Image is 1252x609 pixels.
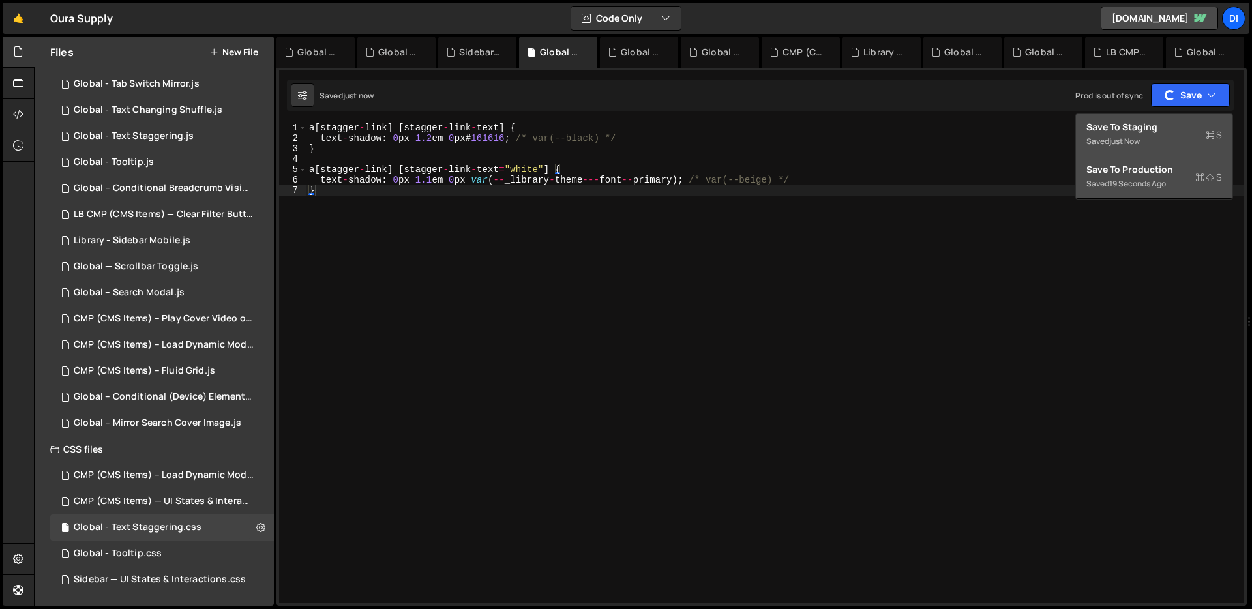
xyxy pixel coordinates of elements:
div: Global - Copy To Clipboard.js [1187,46,1229,59]
div: 14937/38901.js [50,306,278,332]
div: 14937/43533.css [50,488,278,514]
div: 3 [279,143,306,154]
h2: Files [50,45,74,59]
button: Save to ProductionS Saved19 seconds ago [1076,156,1232,199]
div: CMP (CMS Page) - Rich Text Highlight Pill.js [782,46,824,59]
div: 14937/38911.js [50,410,274,436]
div: Global - Tab Switch Mirror.js [378,46,420,59]
div: 14937/38909.css [50,462,278,488]
div: just now [343,90,374,101]
div: LB CMP (CMS Items) — Clear Filter Buttons.js [1106,46,1148,59]
div: Global - Text Staggering.css [74,522,201,533]
div: Global - Text Changing Shuffle.js [50,97,274,123]
div: Global - Tab Switch Mirror.js [74,78,200,90]
div: LB CMP (CMS Items) — Clear Filter Buttons.js [74,209,254,220]
div: 14937/44593.js [50,228,274,254]
div: Save to Production [1086,163,1222,176]
div: Library - Sidebar Mobile.js [863,46,905,59]
div: 14937/39947.js [50,254,274,280]
div: 14937/38913.js [50,280,274,306]
div: Saved [1086,134,1222,149]
div: 14937/44563.css [50,541,274,567]
div: 19 seconds ago [1109,178,1166,189]
div: 14937/44562.js [50,149,274,175]
div: 14937/44975.js [50,71,274,97]
div: 7 [279,185,306,196]
div: 14937/38918.js [50,358,274,384]
div: CMP (CMS Items) – Fluid Grid.js [74,365,215,377]
button: Code Only [571,7,681,30]
div: Global - Notification Toasters.js [1025,46,1067,59]
div: Saved [320,90,374,101]
div: Sidebar — UI States & Interactions.css [459,46,501,59]
span: S [1206,128,1222,141]
div: 14937/38910.js [50,332,278,358]
span: S [1195,171,1222,184]
div: just now [1109,136,1140,147]
div: CSS files [35,436,274,462]
div: Global - Text Staggering.js [702,46,743,59]
div: Global - Search Modal Logic.js [621,46,663,59]
div: Global – Mirror Search Cover Image.js [74,417,241,429]
div: Global – Search Modal.js [74,287,185,299]
div: Global – Conditional Breadcrumb Visibility.js [74,183,254,194]
div: 5 [279,164,306,175]
div: 14937/43376.js [50,201,278,228]
div: 14937/38915.js [50,384,278,410]
div: 14937/44170.js [50,175,278,201]
a: [DOMAIN_NAME] [1101,7,1218,30]
div: 6 [279,175,306,185]
div: CMP (CMS Items) — UI States & Interactions.css [74,496,254,507]
a: 🤙 [3,3,35,34]
div: Global - Tooltip.js [74,156,154,168]
div: Global - Offline Mode.js [944,46,986,59]
div: Global - Text Changing Shuffle.js [74,104,222,116]
div: 1 [279,123,306,133]
a: Di [1222,7,1245,30]
div: Library - Sidebar Mobile.js [74,235,190,246]
div: CMP (CMS Items) – Play Cover Video on Hover.js [74,313,254,325]
div: Prod is out of sync [1075,90,1143,101]
div: 4 [279,154,306,164]
div: Global - Text Changing Shuffle.js [297,46,339,59]
button: New File [209,47,258,57]
button: Save to StagingS Savedjust now [1076,114,1232,156]
div: 2 [279,133,306,143]
div: Save to Staging [1086,121,1222,134]
div: Oura Supply [50,10,113,26]
div: CMP (CMS Items) – Load Dynamic Modal (AJAX).css [74,469,254,481]
div: Global - Text Staggering.js [74,130,194,142]
button: Save [1151,83,1230,107]
div: Global — Scrollbar Toggle.js [74,261,198,273]
div: Global - Text Staggering.css [50,514,274,541]
div: Sidebar — UI States & Interactions.css [74,574,246,586]
div: 14937/44789.css [50,567,274,593]
div: Global - Text Staggering.css [540,46,582,59]
div: Global – Conditional (Device) Element Visibility.js [74,391,254,403]
div: CMP (CMS Items) – Load Dynamic Modal (AJAX).js [74,339,254,351]
div: Global - Tooltip.css [74,548,162,559]
div: 14937/44781.js [50,123,274,149]
div: Saved [1086,176,1222,192]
